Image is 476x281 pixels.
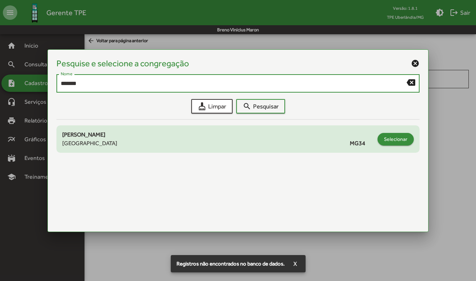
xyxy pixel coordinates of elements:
button: Selecionar [377,133,414,146]
span: X [293,257,297,270]
span: MG34 [350,139,374,148]
mat-icon: search [243,102,251,111]
mat-icon: cancel [411,59,420,68]
span: Limpar [198,100,226,113]
span: Registros não encontrados no banco de dados. [177,260,285,267]
span: [PERSON_NAME] [62,131,105,138]
mat-icon: cleaning_services [198,102,206,111]
button: Limpar [191,99,233,113]
button: Pesquisar [236,99,285,113]
span: [GEOGRAPHIC_DATA] [62,139,117,148]
span: Pesquisar [243,100,279,113]
span: Selecionar [384,133,407,146]
mat-icon: backspace [407,78,415,86]
button: X [288,257,303,270]
h4: Pesquise e selecione a congregação [56,58,189,69]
